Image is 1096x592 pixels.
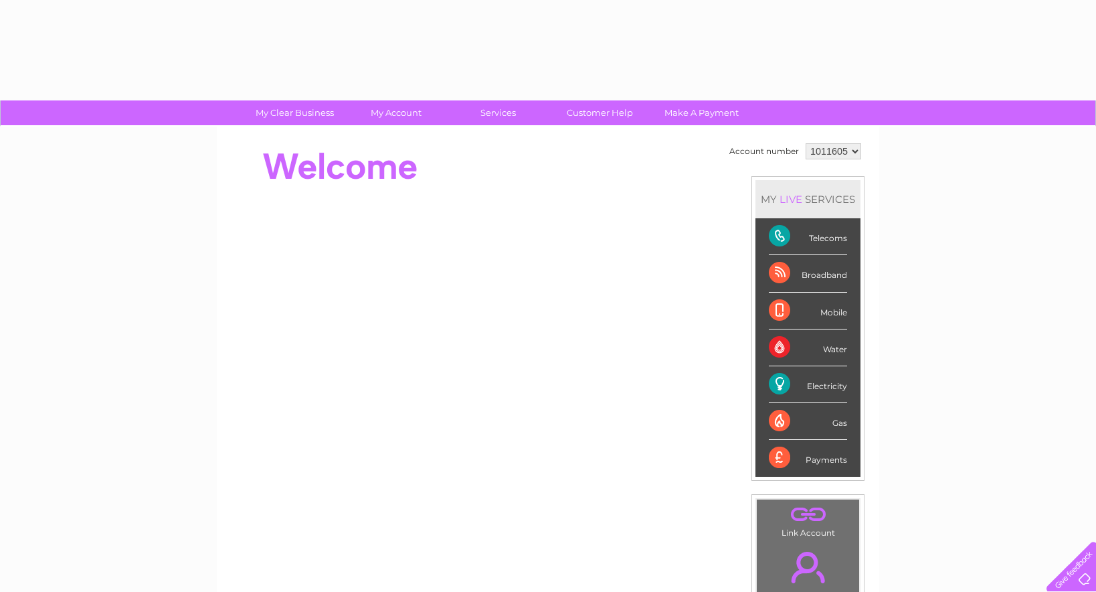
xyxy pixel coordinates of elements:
td: Link Account [756,499,860,541]
div: Gas [769,403,847,440]
a: Customer Help [545,100,655,125]
a: My Clear Business [240,100,350,125]
td: Account number [726,140,802,163]
div: Water [769,329,847,366]
a: . [760,503,856,526]
div: Telecoms [769,218,847,255]
a: Make A Payment [646,100,757,125]
a: My Account [341,100,452,125]
div: Electricity [769,366,847,403]
a: . [760,544,856,591]
a: Services [443,100,553,125]
div: Mobile [769,293,847,329]
div: Broadband [769,255,847,292]
div: MY SERVICES [755,180,860,218]
div: LIVE [777,193,805,206]
div: Payments [769,440,847,476]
